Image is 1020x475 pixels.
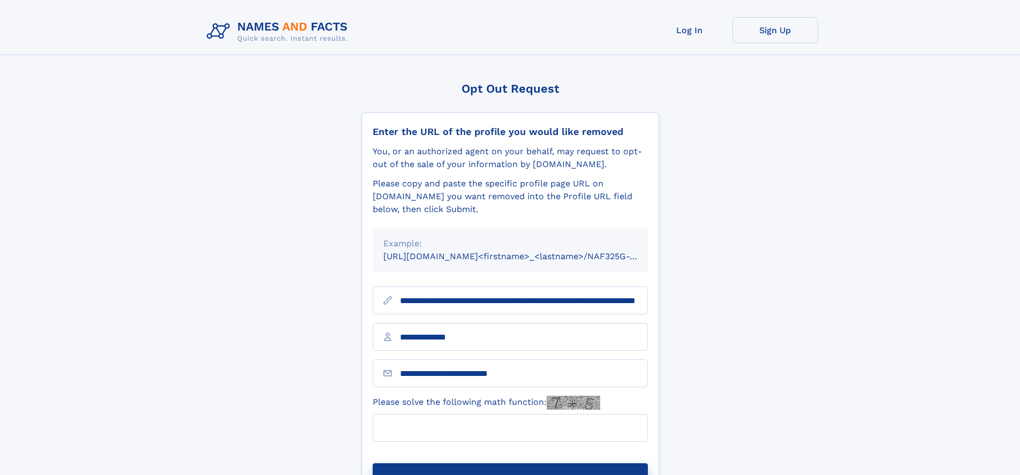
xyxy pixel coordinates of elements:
div: Opt Out Request [361,82,659,95]
label: Please solve the following math function: [373,396,600,410]
div: You, or an authorized agent on your behalf, may request to opt-out of the sale of your informatio... [373,145,648,171]
div: Please copy and paste the specific profile page URL on [DOMAIN_NAME] you want removed into the Pr... [373,177,648,216]
img: Logo Names and Facts [202,17,357,46]
div: Example: [383,237,637,250]
div: Enter the URL of the profile you would like removed [373,126,648,138]
small: [URL][DOMAIN_NAME]<firstname>_<lastname>/NAF325G-xxxxxxxx [383,251,668,261]
a: Log In [647,17,732,43]
a: Sign Up [732,17,818,43]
